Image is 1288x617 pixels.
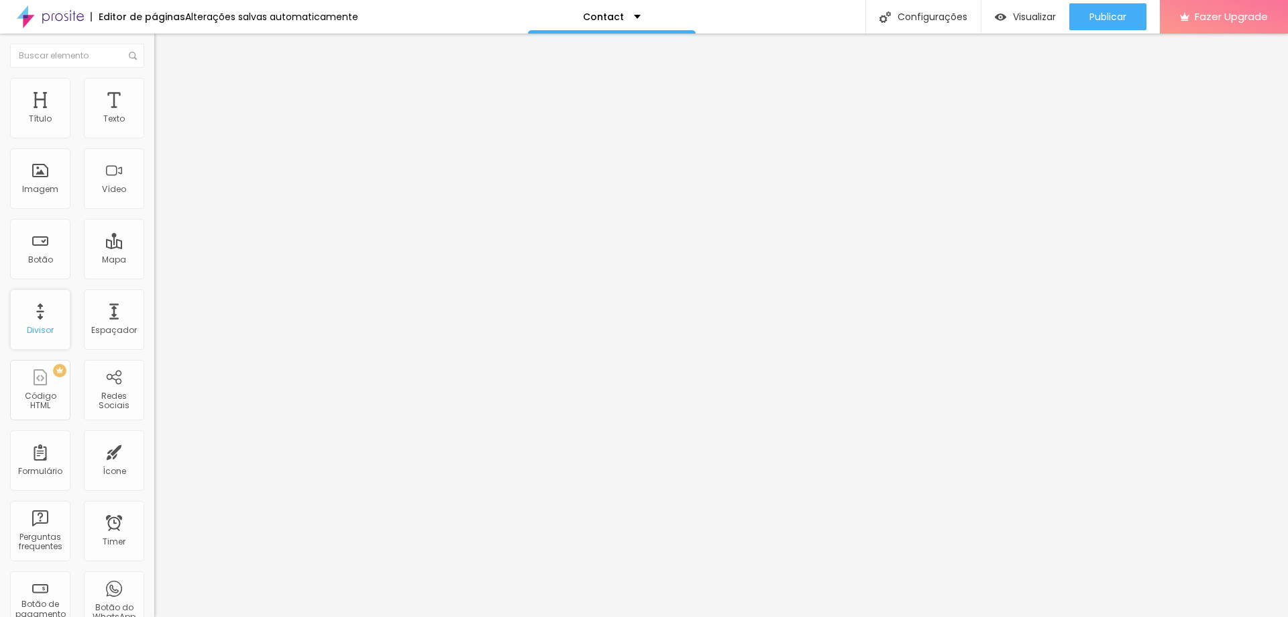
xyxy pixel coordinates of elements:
[103,467,126,476] div: Ícone
[91,12,185,21] div: Editor de páginas
[583,12,624,21] p: Contact
[10,44,144,68] input: Buscar elemento
[981,3,1069,30] button: Visualizar
[1069,3,1146,30] button: Publicar
[29,114,52,124] div: Título
[185,12,358,21] div: Alterações salvas automaticamente
[154,34,1288,617] iframe: Editor
[102,255,126,265] div: Mapa
[879,11,891,23] img: Icone
[102,185,126,194] div: Vídeo
[22,185,58,194] div: Imagem
[27,326,54,335] div: Divisor
[129,52,137,60] img: Icone
[91,326,137,335] div: Espaçador
[1195,11,1268,22] span: Fazer Upgrade
[18,467,62,476] div: Formulário
[13,532,66,552] div: Perguntas frequentes
[87,391,140,411] div: Redes Sociais
[1089,11,1126,22] span: Publicar
[28,255,53,265] div: Botão
[995,11,1006,23] img: view-1.svg
[103,537,125,547] div: Timer
[103,114,125,124] div: Texto
[1013,11,1056,22] span: Visualizar
[13,391,66,411] div: Código HTML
